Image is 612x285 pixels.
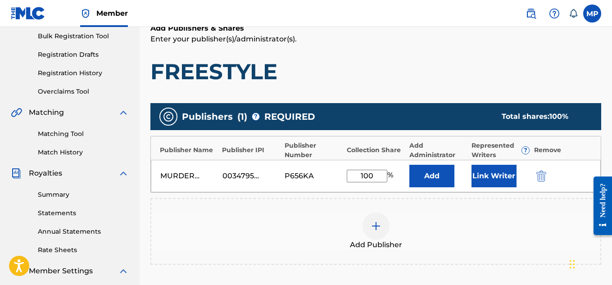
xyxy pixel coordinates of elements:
iframe: Chat Widget [567,242,612,285]
img: Matching [11,107,22,118]
img: expand [118,168,129,179]
div: Remove [534,145,592,155]
div: Represented Writers [471,141,529,160]
img: expand [118,266,129,276]
span: Publishers [182,110,233,123]
a: Statements [38,208,129,218]
span: % [387,170,395,182]
div: Drag [570,251,575,278]
a: Public Search [522,5,540,23]
h6: Add Publishers & Shares [150,23,601,34]
p: Enter your publisher(s)/administrator(s). [150,34,601,45]
span: 100 % [549,112,568,121]
a: Summary [38,190,129,199]
a: Overclaims Tool [38,87,129,96]
span: REQUIRED [264,110,315,123]
iframe: Resource Center [587,170,612,242]
span: ? [252,113,259,120]
div: Publisher Name [160,145,218,155]
div: User Menu [583,5,601,23]
span: Member [96,8,128,18]
button: Add [409,165,454,187]
div: Publisher IPI [222,145,280,155]
button: Link Writer [471,165,517,187]
span: Add Publisher [350,240,402,250]
div: Notifications [569,9,578,18]
a: Matching Tool [38,129,129,139]
a: Bulk Registration Tool [38,32,129,41]
a: Registration History [38,68,129,78]
img: 12a2ab48e56ec057fbd8.svg [536,171,546,181]
div: Add Administrator [409,141,467,160]
div: Total shares: [502,111,583,122]
div: Publisher Number [285,141,342,160]
img: MLC Logo [11,7,45,20]
span: ? [522,147,529,154]
img: help [549,8,560,19]
a: Annual Statements [38,227,129,236]
div: Help [545,5,563,23]
span: ( 1 ) [237,110,247,123]
div: Collection Share [347,145,404,155]
a: Registration Drafts [38,50,129,59]
span: Matching [29,107,64,118]
img: Top Rightsholder [80,8,91,19]
img: search [526,8,536,19]
span: Royalties [29,168,62,179]
a: Rate Sheets [38,245,129,255]
a: Match History [38,148,129,157]
img: Royalties [11,168,22,179]
h1: FREESTYLE [150,58,601,85]
img: publishers [163,111,174,122]
img: expand [118,107,129,118]
img: add [371,221,381,231]
span: Member Settings [29,266,93,276]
